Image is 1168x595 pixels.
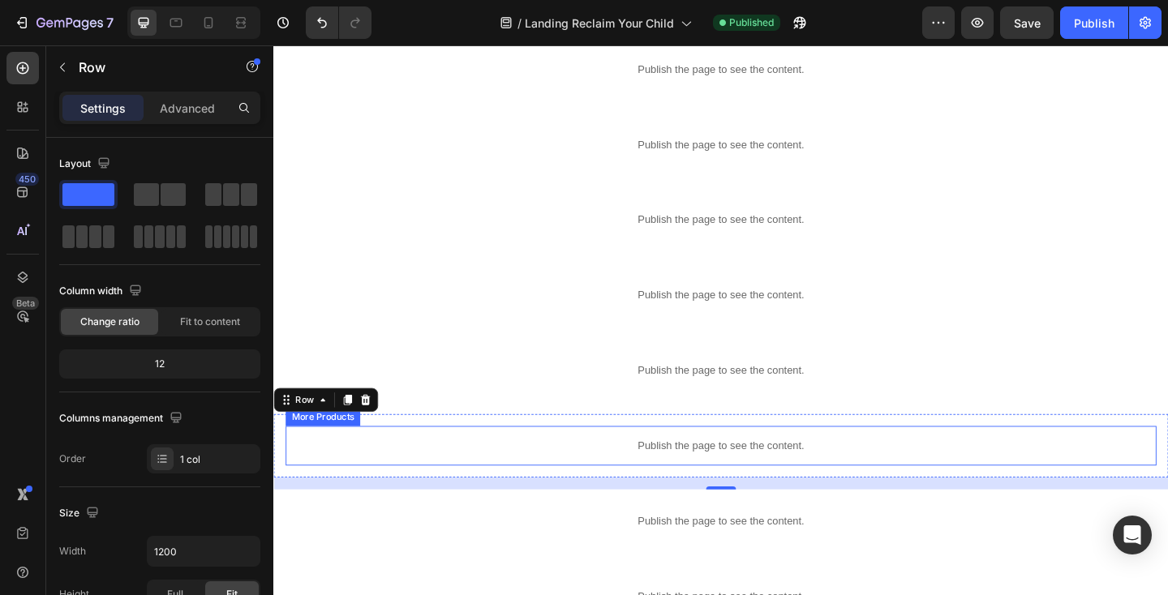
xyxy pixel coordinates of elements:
[306,6,371,39] div: Undo/Redo
[16,397,91,412] div: More Products
[62,353,257,375] div: 12
[13,427,960,444] p: Publish the page to see the content.
[80,100,126,117] p: Settings
[79,58,217,77] p: Row
[59,452,86,466] div: Order
[1074,15,1114,32] div: Publish
[180,315,240,329] span: Fit to content
[180,452,256,467] div: 1 col
[13,18,960,35] p: Publish the page to see the content.
[106,13,114,32] p: 7
[729,15,774,30] span: Published
[80,315,140,329] span: Change ratio
[59,153,114,175] div: Layout
[59,408,186,430] div: Columns management
[13,263,960,280] p: Publish the page to see the content.
[148,537,260,566] input: Auto
[13,345,960,362] p: Publish the page to see the content.
[273,45,1168,595] iframe: Design area
[6,6,121,39] button: 7
[59,503,102,524] div: Size
[12,297,39,310] div: Beta
[59,544,86,559] div: Width
[525,15,674,32] span: Landing Reclaim Your Child
[20,379,47,393] div: Row
[13,182,960,199] p: Publish the page to see the content.
[15,173,39,186] div: 450
[160,100,215,117] p: Advanced
[13,509,960,526] p: Publish the page to see the content.
[517,15,522,32] span: /
[1060,6,1128,39] button: Publish
[1014,16,1041,30] span: Save
[1000,6,1054,39] button: Save
[13,100,960,117] p: Publish the page to see the content.
[59,280,145,302] div: Column width
[1113,516,1152,554] div: Open Intercom Messenger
